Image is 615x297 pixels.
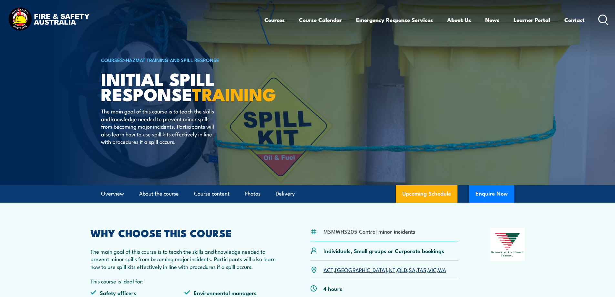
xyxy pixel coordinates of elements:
[323,285,342,292] p: 4 hours
[389,266,395,273] a: NT
[409,266,415,273] a: SA
[428,266,436,273] a: VIC
[90,289,185,296] li: Safety officers
[417,266,426,273] a: TAS
[438,266,446,273] a: WA
[323,266,333,273] a: ACT
[397,266,407,273] a: QLD
[90,277,279,285] p: This course is ideal for:
[101,71,261,101] h1: Initial Spill Response
[276,185,295,202] a: Delivery
[139,185,179,202] a: About the course
[323,228,415,235] li: MSMWHS205 Control minor incidents
[514,11,550,28] a: Learner Portal
[194,185,230,202] a: Course content
[101,185,124,202] a: Overview
[245,185,261,202] a: Photos
[90,248,279,270] p: The main goal of this course is to teach the skills and knowledge needed to prevent minor spills ...
[469,185,514,203] button: Enquire Now
[323,247,444,254] p: Individuals, Small groups or Corporate bookings
[90,228,279,237] h2: WHY CHOOSE THIS COURSE
[396,185,457,203] a: Upcoming Schedule
[323,266,446,273] p: , , , , , , ,
[356,11,433,28] a: Emergency Response Services
[101,107,219,145] p: The main goal of this course is to teach the skills and knowledge needed to prevent minor spills ...
[192,80,276,107] strong: TRAINING
[485,11,499,28] a: News
[335,266,387,273] a: [GEOGRAPHIC_DATA]
[126,56,219,63] a: HAZMAT Training and Spill Response
[564,11,585,28] a: Contact
[447,11,471,28] a: About Us
[490,228,525,261] img: Nationally Recognised Training logo.
[264,11,285,28] a: Courses
[101,56,123,63] a: COURSES
[101,56,261,64] h6: >
[299,11,342,28] a: Course Calendar
[184,289,279,296] li: Environmental managers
